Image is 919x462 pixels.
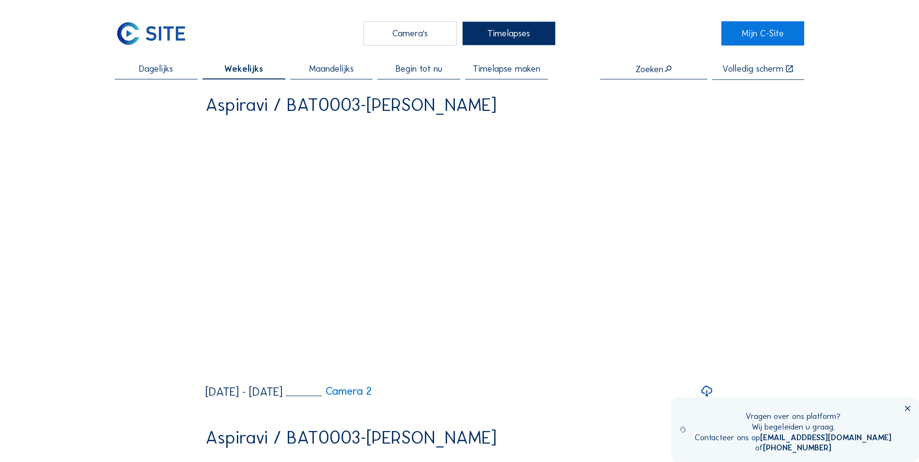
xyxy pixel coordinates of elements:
a: [PHONE_NUMBER] [763,443,831,452]
span: Wekelijks [224,64,263,74]
a: Camera 2 [286,386,372,397]
div: Contacteer ons op [695,432,891,443]
span: Begin tot nu [396,64,442,74]
span: Timelapse maken [473,64,540,74]
div: Aspiravi / BAT0003-[PERSON_NAME] [205,429,497,447]
span: Maandelijks [309,64,354,74]
div: Camera's [363,21,457,46]
a: [EMAIL_ADDRESS][DOMAIN_NAME] [760,432,891,442]
div: Vragen over ons platform? [695,411,891,422]
video: Your browser does not support the video tag. [205,122,714,376]
div: Volledig scherm [722,64,783,74]
div: [DATE] - [DATE] [205,386,282,398]
span: Dagelijks [139,64,173,74]
img: operator [680,411,685,448]
div: Timelapses [462,21,556,46]
div: of [695,443,891,453]
div: Wij begeleiden u graag. [695,422,891,432]
img: C-SITE Logo [115,21,187,46]
div: Aspiravi / BAT0003-[PERSON_NAME] [205,96,497,114]
a: Mijn C-Site [721,21,804,46]
a: C-SITE Logo [115,21,198,46]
